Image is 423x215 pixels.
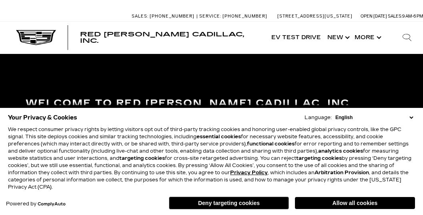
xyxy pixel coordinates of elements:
[361,14,387,19] span: Open [DATE]
[277,14,353,19] a: [STREET_ADDRESS][US_STATE]
[324,22,351,54] a: New
[6,201,66,207] div: Powered by
[80,31,260,44] a: Red [PERSON_NAME] Cadillac, Inc.
[132,14,196,18] a: Sales: [PHONE_NUMBER]
[26,96,398,111] h3: Welcome to Red [PERSON_NAME] Cadillac, Inc.
[333,114,415,121] select: Language Select
[199,14,221,19] span: Service:
[318,148,363,154] strong: analytics cookies
[315,170,369,175] strong: Arbitration Provision
[119,155,165,161] strong: targeting cookies
[150,14,194,19] span: [PHONE_NUMBER]
[80,30,244,44] span: Red [PERSON_NAME] Cadillac, Inc.
[16,30,56,45] img: Cadillac Dark Logo with Cadillac White Text
[296,155,342,161] strong: targeting cookies
[38,202,66,207] a: ComplyAuto
[8,126,415,191] p: We respect consumer privacy rights by letting visitors opt out of third-party tracking cookies an...
[196,134,241,139] strong: essential cookies
[223,14,267,19] span: [PHONE_NUMBER]
[402,14,423,19] span: 9 AM-6 PM
[305,115,332,120] div: Language:
[196,14,269,18] a: Service: [PHONE_NUMBER]
[295,197,415,209] button: Allow all cookies
[351,22,383,54] button: More
[268,22,324,54] a: EV Test Drive
[388,14,402,19] span: Sales:
[247,141,295,147] strong: functional cookies
[169,197,289,209] button: Deny targeting cookies
[8,112,77,123] span: Your Privacy & Cookies
[132,14,148,19] span: Sales:
[230,170,268,175] a: Privacy Policy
